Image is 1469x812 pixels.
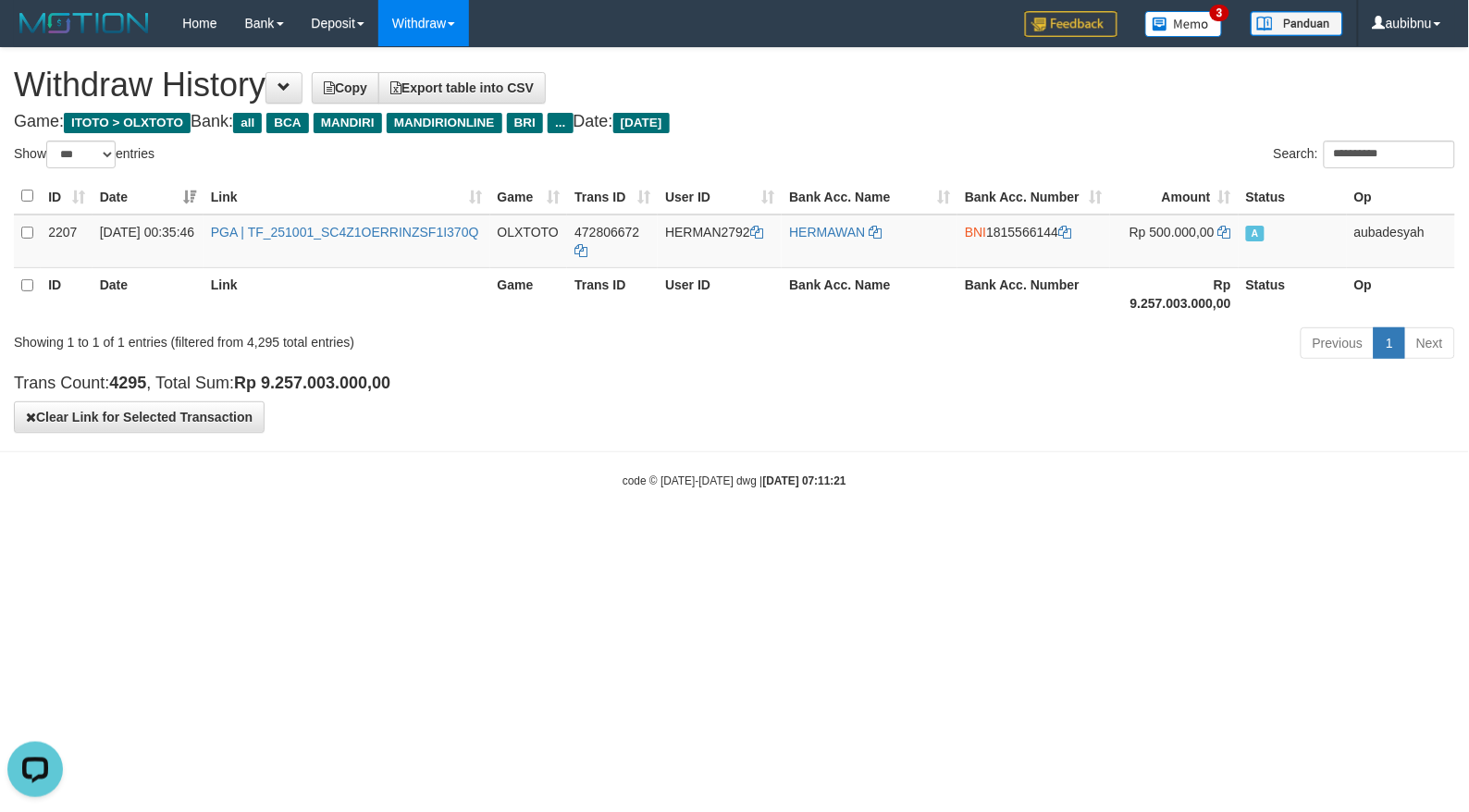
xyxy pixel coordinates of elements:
th: Trans ID [567,267,658,320]
strong: Rp 9.257.003.000,00 [234,374,390,392]
select: Showentries [46,141,116,168]
label: Search: [1274,141,1455,168]
th: Game [490,267,568,320]
th: Date: activate to sort column ascending [93,178,204,215]
span: Rp 500.000,00 [1130,225,1215,240]
h4: Trans Count: , Total Sum: [14,375,1455,393]
td: 472806672 [567,215,658,268]
th: Game: activate to sort column ascending [490,178,568,215]
a: 1 [1374,327,1405,359]
th: Link [204,267,490,320]
td: aubadesyah [1347,215,1455,268]
th: Bank Acc. Name: activate to sort column ascending [782,178,957,215]
a: Export table into CSV [378,72,546,104]
th: Trans ID: activate to sort column ascending [567,178,658,215]
a: Next [1404,327,1455,359]
strong: 4295 [109,374,146,392]
span: Export table into CSV [390,80,534,95]
th: Date [93,267,204,320]
small: code © [DATE]-[DATE] dwg | [623,474,846,487]
span: ... [548,113,573,133]
button: Open LiveChat chat widget [7,7,63,63]
span: all [233,113,262,133]
span: BNI [965,225,986,240]
img: Button%20Memo.svg [1145,11,1223,37]
span: MANDIRI [314,113,382,133]
span: Copy [324,80,367,95]
h4: Game: Bank: Date: [14,113,1455,131]
td: [DATE] 00:35:46 [93,215,204,268]
th: Op [1347,267,1455,320]
span: BCA [266,113,308,133]
strong: Rp 9.257.003.000,00 [1130,277,1231,311]
a: PGA | TF_251001_SC4Z1OERRINZSF1I370Q [211,225,479,240]
td: OLXTOTO [490,215,568,268]
th: Bank Acc. Name [782,267,957,320]
input: Search: [1324,141,1455,168]
button: Clear Link for Selected Transaction [14,401,265,433]
span: 3 [1210,5,1229,21]
td: 1815566144 [957,215,1109,268]
div: Showing 1 to 1 of 1 entries (filtered from 4,295 total entries) [14,326,599,351]
span: Approved - Marked by aubadesyah [1246,226,1265,241]
h1: Withdraw History [14,67,1455,104]
a: Previous [1301,327,1375,359]
th: Bank Acc. Number: activate to sort column ascending [957,178,1109,215]
span: BRI [507,113,543,133]
th: Link: activate to sort column ascending [204,178,490,215]
th: ID [41,267,92,320]
strong: [DATE] 07:11:21 [763,474,846,487]
a: HERMAWAN [789,225,865,240]
img: panduan.png [1251,11,1343,36]
td: HERMAN2792 [658,215,782,268]
th: Status [1239,267,1347,320]
th: Amount: activate to sort column ascending [1110,178,1239,215]
th: User ID: activate to sort column ascending [658,178,782,215]
span: ITOTO > OLXTOTO [64,113,191,133]
img: MOTION_logo.png [14,9,154,37]
th: User ID [658,267,782,320]
span: [DATE] [613,113,670,133]
span: MANDIRIONLINE [387,113,502,133]
th: Bank Acc. Number [957,267,1109,320]
th: Op [1347,178,1455,215]
th: ID: activate to sort column ascending [41,178,92,215]
td: 2207 [41,215,92,268]
img: Feedback.jpg [1025,11,1117,37]
a: Copy [312,72,379,104]
label: Show entries [14,141,154,168]
th: Status [1239,178,1347,215]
